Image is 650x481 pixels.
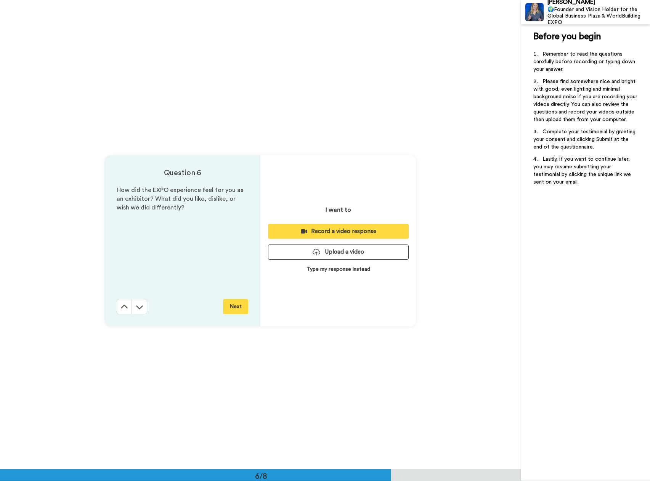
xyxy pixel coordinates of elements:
div: 6/8 [243,470,279,481]
p: I want to [326,205,351,214]
button: Upload a video [268,244,409,259]
span: Please find somewhere nice and bright with good, even lighting and minimal background noise if yo... [533,79,639,122]
div: Record a video response [274,227,403,235]
button: Record a video response [268,224,409,239]
p: Type my response instead [307,265,370,273]
button: Next [223,299,248,314]
img: Profile Image [525,3,544,21]
span: Before you begin [533,32,601,41]
h4: Question 6 [117,168,248,178]
span: Complete your testimonial by granting your consent and clicking Submit at the end of the question... [533,129,637,150]
span: Lastly, if you want to continue later, you may resume submitting your testimonial by clicking the... [533,157,632,185]
span: How did the EXPO experience feel for you as an exhibitor? What did you like, dislike, or wish we ... [117,187,245,211]
div: 🌍Founder and Vision Holder for the Global Business Plaza & WorldBuilding EXPO [547,6,650,26]
span: Remember to read the questions carefully before recording or typing down your answer. [533,51,637,72]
